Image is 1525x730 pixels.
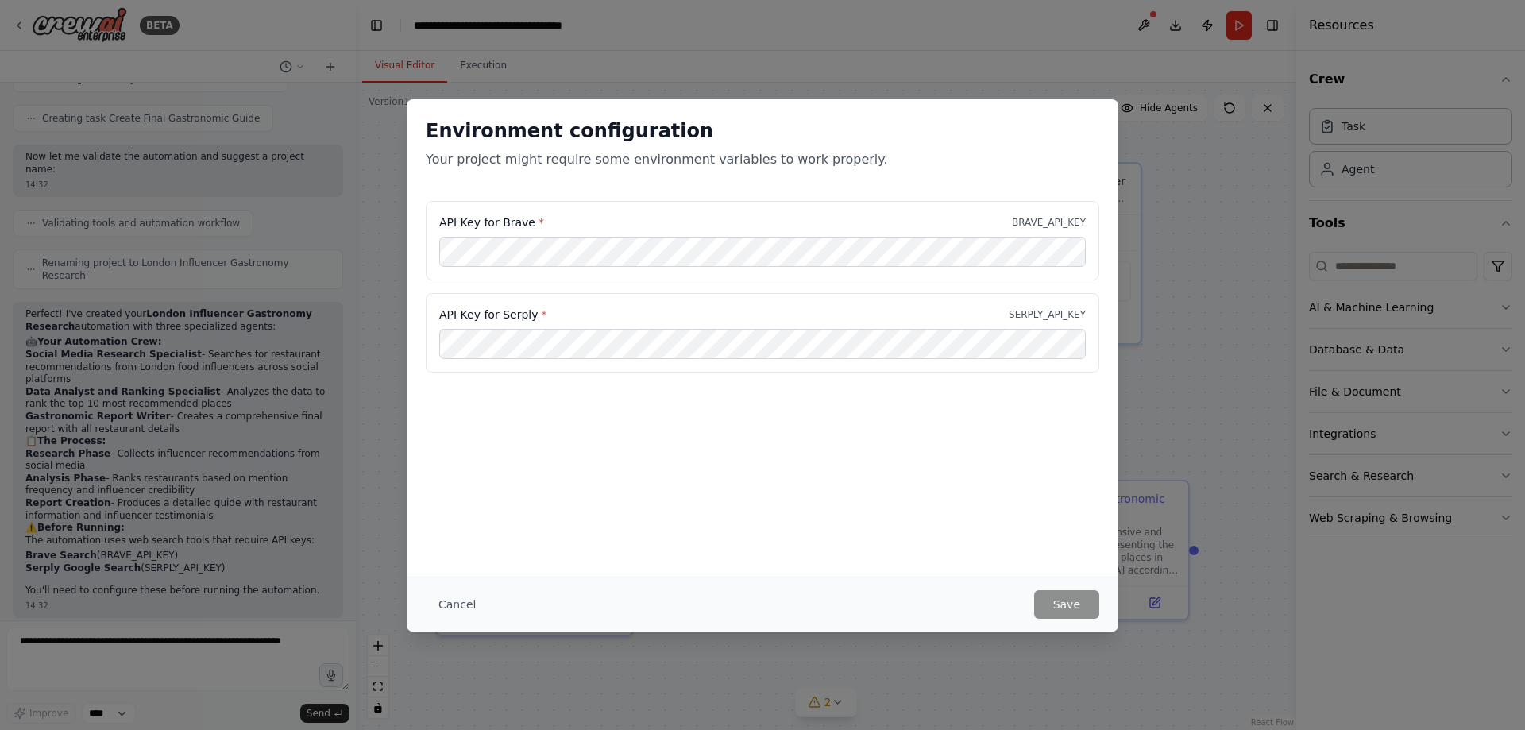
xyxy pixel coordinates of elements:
p: SERPLY_API_KEY [1009,308,1086,321]
label: API Key for Serply [439,307,546,323]
label: API Key for Brave [439,214,544,230]
button: Save [1034,590,1099,619]
h2: Environment configuration [426,118,1099,144]
button: Cancel [426,590,488,619]
p: Your project might require some environment variables to work properly. [426,150,1099,169]
p: BRAVE_API_KEY [1012,216,1086,229]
